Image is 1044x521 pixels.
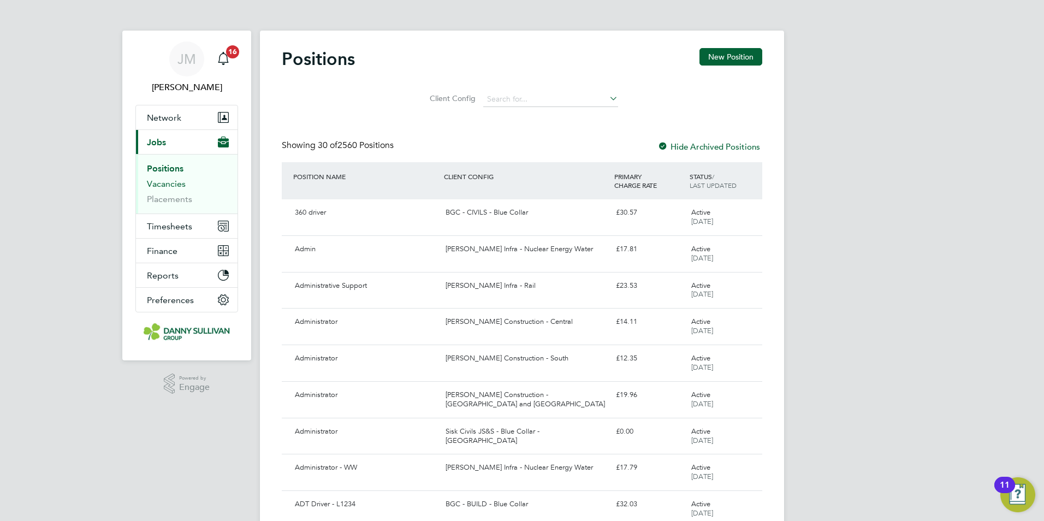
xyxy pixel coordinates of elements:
div: Sisk Civils JS&S - Blue Collar - [GEOGRAPHIC_DATA] [441,423,611,450]
div: [PERSON_NAME] Construction - [GEOGRAPHIC_DATA] and [GEOGRAPHIC_DATA] [441,386,611,413]
span: LAST UPDATED [690,181,737,190]
label: Hide Archived Positions [657,141,760,152]
div: 360 driver [290,204,441,222]
span: Active [691,281,710,290]
span: [DATE] [691,472,713,481]
button: Jobs [136,130,238,154]
div: BGC - CIVILS - Blue Collar [441,204,611,222]
img: dannysullivan-logo-retina.png [144,323,230,341]
div: £12.35 [612,350,687,368]
span: Active [691,427,710,436]
span: Active [691,499,710,508]
div: Jobs [136,154,238,214]
div: Showing [282,140,396,151]
button: Reports [136,263,238,287]
div: [PERSON_NAME] Infra - Rail [441,277,611,295]
span: 30 of [318,140,337,151]
div: Administrator [290,350,441,368]
a: Positions [147,163,183,174]
span: 2560 Positions [318,140,394,151]
span: [DATE] [691,326,713,335]
span: [DATE] [691,363,713,372]
div: [PERSON_NAME] Infra - Nuclear Energy Water [441,459,611,477]
div: BGC - BUILD - Blue Collar [441,495,611,513]
span: Active [691,317,710,326]
span: Engage [179,383,210,392]
button: Preferences [136,288,238,312]
span: Active [691,463,710,472]
span: Jesse Mbayi [135,81,238,94]
div: Administrator [290,313,441,331]
span: Active [691,208,710,217]
div: £14.11 [612,313,687,331]
span: Active [691,244,710,253]
div: CLIENT CONFIG [441,167,611,186]
span: [DATE] [691,508,713,518]
button: Timesheets [136,214,238,238]
span: Network [147,113,181,123]
button: New Position [699,48,762,66]
button: Open Resource Center, 11 new notifications [1000,477,1035,512]
button: Network [136,105,238,129]
h2: Positions [282,48,355,70]
span: [DATE] [691,253,713,263]
nav: Main navigation [122,31,251,360]
span: [DATE] [691,289,713,299]
a: Vacancies [147,179,186,189]
div: ADT Driver - L1234 [290,495,441,513]
a: Placements [147,194,192,204]
div: £23.53 [612,277,687,295]
div: PRIMARY CHARGE RATE [612,167,687,195]
div: [PERSON_NAME] Construction - South [441,350,611,368]
div: [PERSON_NAME] Infra - Nuclear Energy Water [441,240,611,258]
div: POSITION NAME [290,167,441,186]
span: Finance [147,246,177,256]
span: Active [691,353,710,363]
div: STATUS [687,167,762,195]
span: Active [691,390,710,399]
div: £17.79 [612,459,687,477]
span: JM [177,52,196,66]
a: Go to home page [135,323,238,341]
div: £19.96 [612,386,687,404]
button: Finance [136,239,238,263]
span: [DATE] [691,436,713,445]
div: Administrator [290,423,441,441]
a: 16 [212,42,234,76]
span: / [712,172,714,181]
span: Preferences [147,295,194,305]
div: [PERSON_NAME] Construction - Central [441,313,611,331]
label: Client Config [426,93,476,103]
span: Reports [147,270,179,281]
div: Administrative Support [290,277,441,295]
span: [DATE] [691,399,713,408]
div: £17.81 [612,240,687,258]
div: Administrator [290,386,441,404]
div: £0.00 [612,423,687,441]
div: 11 [1000,485,1010,499]
div: £32.03 [612,495,687,513]
a: Powered byEngage [164,374,210,394]
span: Powered by [179,374,210,383]
a: JM[PERSON_NAME] [135,42,238,94]
input: Search for... [483,92,618,107]
span: [DATE] [691,217,713,226]
div: Administrator - WW [290,459,441,477]
span: Jobs [147,137,166,147]
span: Timesheets [147,221,192,232]
div: Admin [290,240,441,258]
span: 16 [226,45,239,58]
div: £30.57 [612,204,687,222]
